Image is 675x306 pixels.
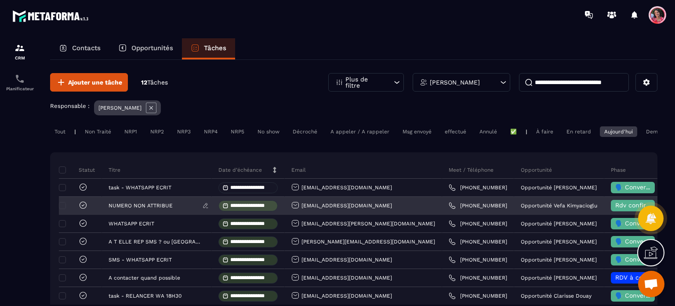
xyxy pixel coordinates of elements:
div: NRP5 [226,126,249,137]
div: À faire [532,126,558,137]
div: NRP4 [200,126,222,137]
p: Email [291,166,306,173]
span: Tâches [147,79,168,86]
button: Ajouter une tâche [50,73,128,92]
p: [PERSON_NAME] [98,105,142,111]
p: Contacts [72,44,101,52]
p: | [526,129,527,135]
a: Tâches [182,38,235,59]
p: Tâches [204,44,226,52]
p: SMS - WHATSAPP ECRIT [109,257,172,263]
p: Statut [61,166,95,173]
a: [PHONE_NUMBER] [449,184,507,191]
div: NRP1 [120,126,142,137]
p: Titre [109,166,120,173]
p: Plus de filtre [345,76,384,88]
p: A contacter quand possible [109,275,180,281]
div: Msg envoyé [398,126,436,137]
div: No show [253,126,284,137]
span: RDV à confimer ❓ [615,274,672,281]
img: logo [12,8,91,24]
a: Opportunités [109,38,182,59]
p: [PERSON_NAME] [430,79,480,85]
p: Responsable : [50,103,90,109]
div: Ouvrir le chat [638,271,664,297]
a: [PHONE_NUMBER] [449,292,507,299]
div: En retard [562,126,595,137]
p: Phase [611,166,626,173]
p: Opportunité [PERSON_NAME] [521,275,597,281]
img: formation [15,43,25,53]
a: [PHONE_NUMBER] [449,274,507,281]
p: Date d’échéance [218,166,262,173]
p: Opportunité [PERSON_NAME] [521,239,597,245]
div: Tout [50,126,70,137]
a: [PHONE_NUMBER] [449,256,507,263]
p: NUMERO NON ATTRIBUE [109,203,173,209]
p: | [74,129,76,135]
div: Aujourd'hui [600,126,637,137]
p: A T ELLE REP SMS ? ou [GEOGRAPHIC_DATA]? [109,239,203,245]
p: Opportunité Vefa Kimyacioglu [521,203,597,209]
div: Annulé [475,126,501,137]
div: effectué [440,126,471,137]
p: Opportunité [PERSON_NAME] [521,221,597,227]
div: Demain [642,126,670,137]
div: NRP2 [146,126,168,137]
p: 12 [141,78,168,87]
div: Non Traité [80,126,116,137]
a: schedulerschedulerPlanificateur [2,67,37,98]
img: scheduler [15,74,25,84]
p: Opportunité [PERSON_NAME] [521,184,597,191]
a: formationformationCRM [2,36,37,67]
p: Opportunités [131,44,173,52]
p: Meet / Téléphone [449,166,494,173]
p: Opportunité Clarisse Douay [521,293,592,299]
span: Rdv confirmé ✅ [615,202,665,209]
p: Opportunité [521,166,552,173]
a: [PHONE_NUMBER] [449,220,507,227]
div: ✅ [506,126,521,137]
p: Planificateur [2,86,37,91]
a: [PHONE_NUMBER] [449,202,507,209]
span: Ajouter une tâche [68,78,122,87]
p: task - WHATSAPP ECRIT [109,184,171,191]
a: [PHONE_NUMBER] [449,238,507,245]
p: task - RELANCER WA 18H30 [109,293,181,299]
div: A appeler / A rappeler [326,126,394,137]
div: NRP3 [173,126,195,137]
p: CRM [2,55,37,60]
a: Contacts [50,38,109,59]
p: WHATSAPP ECRIT [109,221,154,227]
p: Opportunité [PERSON_NAME] [521,257,597,263]
div: Décroché [288,126,322,137]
